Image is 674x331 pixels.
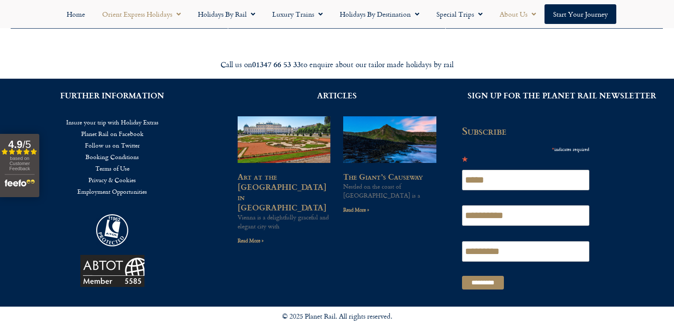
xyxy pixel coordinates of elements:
[94,4,189,24] a: Orient Express Holidays
[331,4,428,24] a: Holidays by Destination
[238,171,327,213] a: Art at the [GEOGRAPHIC_DATA] in [GEOGRAPHIC_DATA]
[491,4,544,24] a: About Us
[252,59,301,70] strong: 01347 66 53 33
[238,92,437,99] h2: ARTICLES
[13,174,212,186] a: Privacy & Cookies
[428,4,491,24] a: Special Trips
[238,213,331,231] p: Vienna is a delightfully graceful and elegant city with
[13,92,212,99] h2: FURTHER INFORMATION
[238,236,264,245] a: Read more about Art at the Belvedere Palace in Vienna
[13,116,212,128] a: Insure your trip with Holiday Extras
[343,182,436,200] p: Nestled on the coast of [GEOGRAPHIC_DATA] is a
[544,4,616,24] a: Start your Journey
[13,151,212,163] a: Booking Conditions
[13,116,212,197] nav: Menu
[462,125,595,137] h2: Subscribe
[13,128,212,139] a: Planet Rail on Facebook
[13,163,212,174] a: Terms of Use
[462,92,661,99] h2: SIGN UP FOR THE PLANET RAIL NEWSLETTER
[4,4,670,24] nav: Menu
[94,311,581,322] p: © 2025 Planet Rail. All rights reserved.
[13,139,212,151] a: Follow us on Twitter
[343,171,423,182] a: The Giant’s Causeway
[58,4,94,24] a: Home
[264,4,331,24] a: Luxury Trains
[462,143,589,154] div: indicates required
[189,4,264,24] a: Holidays by Rail
[98,59,577,69] div: Call us on to enquire about our tailor made holidays by rail
[13,186,212,197] a: Employment Opportunities
[343,206,369,214] a: Read more about The Giant’s Causeway
[80,255,144,287] img: ABTOT Black logo 5585 (002)
[96,214,128,246] img: atol_logo-1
